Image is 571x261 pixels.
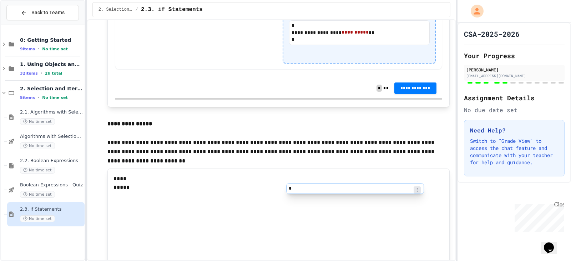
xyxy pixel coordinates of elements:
[20,47,35,51] span: 9 items
[20,191,55,198] span: No time set
[31,9,65,16] span: Back to Teams
[136,7,138,12] span: /
[20,61,83,67] span: 1. Using Objects and Methods
[20,118,55,125] span: No time set
[20,167,55,174] span: No time set
[98,7,133,12] span: 2. Selection and Iteration
[38,95,39,100] span: •
[512,201,564,232] iframe: chat widget
[464,29,520,39] h1: CSA-2025-2026
[6,5,79,20] button: Back to Teams
[20,142,55,149] span: No time set
[464,106,565,114] div: No due date set
[42,47,68,51] span: No time set
[20,134,83,140] span: Algorithms with Selection and Repetition - Topic 2.1
[20,71,38,76] span: 32 items
[20,182,83,188] span: Boolean Expressions - Quiz
[3,3,49,45] div: Chat with us now!Close
[20,95,35,100] span: 5 items
[45,71,62,76] span: 2h total
[38,46,39,52] span: •
[20,37,83,43] span: 0: Getting Started
[464,93,565,103] h2: Assignment Details
[20,206,83,212] span: 2.3. if Statements
[541,232,564,254] iframe: chat widget
[466,66,562,73] div: [PERSON_NAME]
[20,215,55,222] span: No time set
[463,3,485,19] div: My Account
[20,158,83,164] span: 2.2. Boolean Expressions
[141,5,203,14] span: 2.3. if Statements
[42,95,68,100] span: No time set
[41,70,42,76] span: •
[466,73,562,79] div: [EMAIL_ADDRESS][DOMAIN_NAME]
[470,137,559,166] p: Switch to "Grade View" to access the chat feature and communicate with your teacher for help and ...
[20,109,83,115] span: 2.1. Algorithms with Selection and Repetition
[470,126,559,135] h3: Need Help?
[20,85,83,92] span: 2. Selection and Iteration
[464,51,565,61] h2: Your Progress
